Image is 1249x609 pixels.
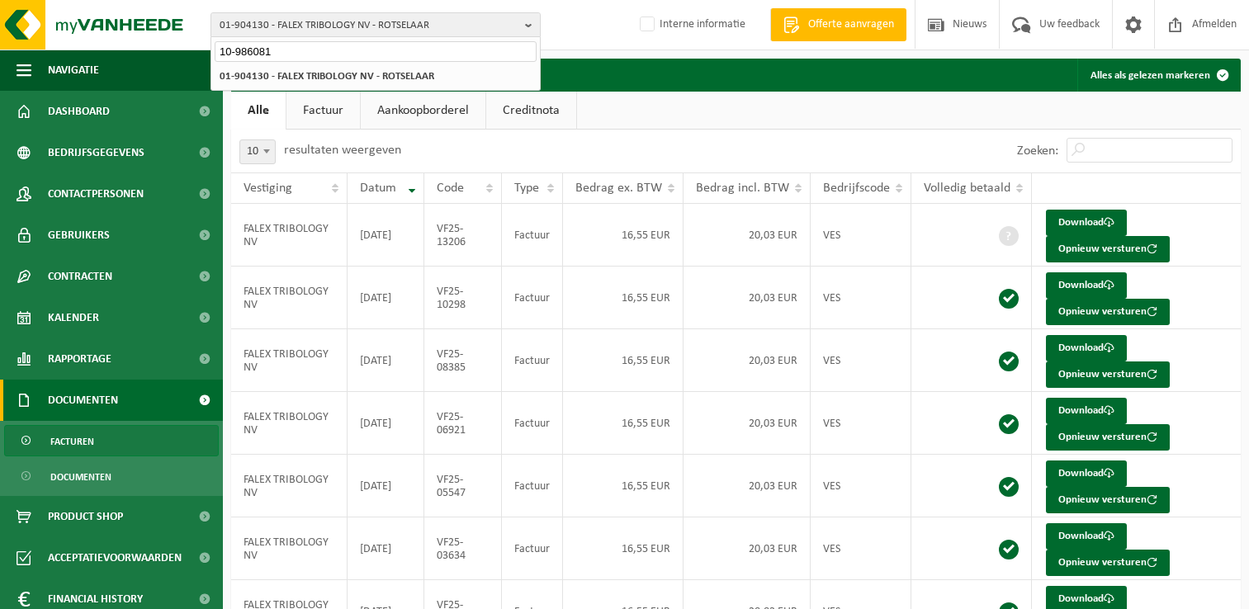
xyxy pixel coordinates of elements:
[220,13,518,38] span: 01-904130 - FALEX TRIBOLOGY NV - ROTSELAAR
[360,182,396,195] span: Datum
[231,517,348,580] td: FALEX TRIBOLOGY NV
[348,204,425,267] td: [DATE]
[231,92,286,130] a: Alle
[575,182,662,195] span: Bedrag ex. BTW
[1046,272,1127,299] a: Download
[48,380,118,421] span: Documenten
[240,140,275,163] span: 10
[48,132,144,173] span: Bedrijfsgegevens
[563,517,684,580] td: 16,55 EUR
[231,455,348,517] td: FALEX TRIBOLOGY NV
[48,91,110,132] span: Dashboard
[1046,210,1127,236] a: Download
[348,392,425,455] td: [DATE]
[514,182,539,195] span: Type
[1046,335,1127,361] a: Download
[1017,144,1058,158] label: Zoeken:
[684,267,811,329] td: 20,03 EUR
[424,455,501,517] td: VF25-05547
[924,182,1010,195] span: Volledig betaald
[48,537,182,578] span: Acceptatievoorwaarden
[1046,236,1170,262] button: Opnieuw versturen
[48,297,99,338] span: Kalender
[424,329,501,392] td: VF25-08385
[563,392,684,455] td: 16,55 EUR
[563,455,684,517] td: 16,55 EUR
[502,267,563,329] td: Factuur
[348,517,425,580] td: [DATE]
[1077,59,1239,92] button: Alles als gelezen markeren
[811,204,911,267] td: VES
[684,392,811,455] td: 20,03 EUR
[361,92,485,130] a: Aankoopborderel
[563,329,684,392] td: 16,55 EUR
[348,329,425,392] td: [DATE]
[563,267,684,329] td: 16,55 EUR
[48,496,123,537] span: Product Shop
[684,329,811,392] td: 20,03 EUR
[811,267,911,329] td: VES
[244,182,292,195] span: Vestiging
[220,71,434,82] strong: 01-904130 - FALEX TRIBOLOGY NV - ROTSELAAR
[823,182,890,195] span: Bedrijfscode
[48,338,111,380] span: Rapportage
[437,182,464,195] span: Code
[1046,550,1170,576] button: Opnieuw versturen
[50,461,111,493] span: Documenten
[770,8,906,41] a: Offerte aanvragen
[486,92,576,130] a: Creditnota
[231,329,348,392] td: FALEX TRIBOLOGY NV
[284,144,401,157] label: resultaten weergeven
[684,455,811,517] td: 20,03 EUR
[4,425,219,456] a: Facturen
[1046,424,1170,451] button: Opnieuw versturen
[804,17,898,33] span: Offerte aanvragen
[502,204,563,267] td: Factuur
[424,267,501,329] td: VF25-10298
[50,426,94,457] span: Facturen
[424,392,501,455] td: VF25-06921
[48,50,99,91] span: Navigatie
[1046,361,1170,388] button: Opnieuw versturen
[231,267,348,329] td: FALEX TRIBOLOGY NV
[1046,398,1127,424] a: Download
[1046,487,1170,513] button: Opnieuw versturen
[1046,460,1127,487] a: Download
[502,392,563,455] td: Factuur
[502,329,563,392] td: Factuur
[1046,523,1127,550] a: Download
[348,455,425,517] td: [DATE]
[286,92,360,130] a: Factuur
[48,256,112,297] span: Contracten
[4,460,219,492] a: Documenten
[684,517,811,580] td: 20,03 EUR
[811,329,911,392] td: VES
[231,204,348,267] td: FALEX TRIBOLOGY NV
[684,204,811,267] td: 20,03 EUR
[811,517,911,580] td: VES
[811,455,911,517] td: VES
[231,392,348,455] td: FALEX TRIBOLOGY NV
[239,139,276,164] span: 10
[636,12,745,37] label: Interne informatie
[811,392,911,455] td: VES
[502,517,563,580] td: Factuur
[696,182,789,195] span: Bedrag incl. BTW
[424,204,501,267] td: VF25-13206
[563,204,684,267] td: 16,55 EUR
[424,517,501,580] td: VF25-03634
[502,455,563,517] td: Factuur
[48,215,110,256] span: Gebruikers
[211,12,541,37] button: 01-904130 - FALEX TRIBOLOGY NV - ROTSELAAR
[348,267,425,329] td: [DATE]
[215,41,537,62] input: Zoeken naar gekoppelde vestigingen
[48,173,144,215] span: Contactpersonen
[1046,299,1170,325] button: Opnieuw versturen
